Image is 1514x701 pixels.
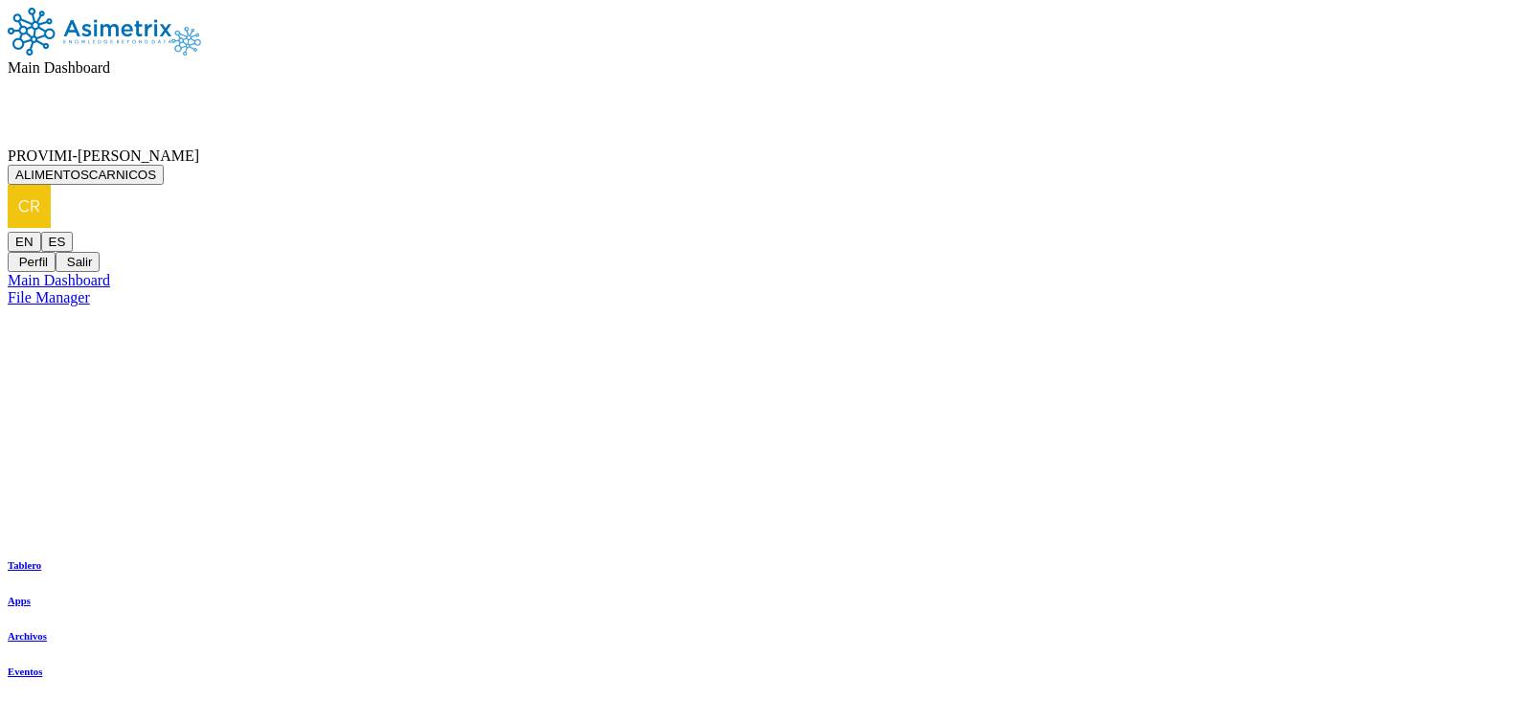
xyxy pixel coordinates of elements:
a: Main Dashboard [8,272,1506,289]
img: Asimetrix logo [171,27,201,56]
a: Archivos [8,630,47,642]
button: ES [41,232,74,252]
span: PROVIMI-[PERSON_NAME] [8,147,199,164]
img: Asimetrix logo [8,8,171,56]
a: Apps [8,595,47,606]
a: Eventos [8,666,47,677]
a: File Manager [8,289,1506,306]
span: Main Dashboard [8,59,110,76]
button: ALIMENTOSCARNICOS [8,165,164,185]
button: Perfil [8,252,56,272]
a: Tablero [8,559,47,571]
img: cristobalor19@gmail.com profile pic [8,185,51,228]
button: EN [8,232,41,252]
button: Salir [56,252,100,272]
